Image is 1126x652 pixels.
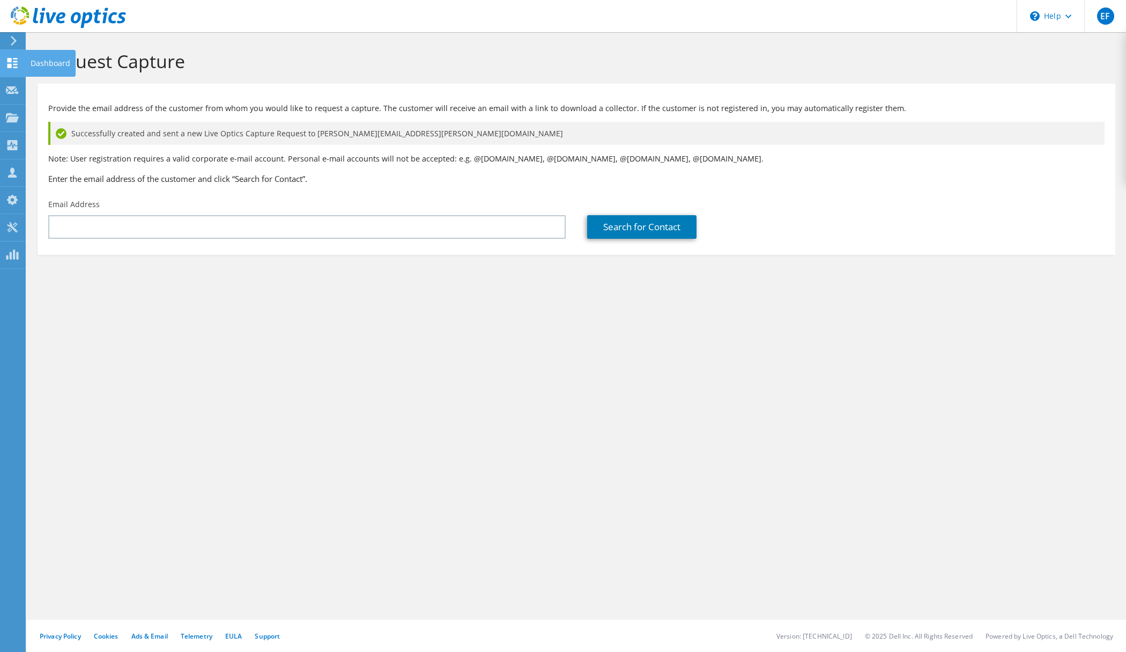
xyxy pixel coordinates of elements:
[865,632,973,641] li: © 2025 Dell Inc. All Rights Reserved
[225,632,242,641] a: EULA
[986,632,1113,641] li: Powered by Live Optics, a Dell Technology
[43,50,1105,72] h1: Request Capture
[181,632,212,641] a: Telemetry
[1030,11,1040,21] svg: \n
[48,173,1105,185] h3: Enter the email address of the customer and click “Search for Contact”.
[94,632,118,641] a: Cookies
[48,199,100,210] label: Email Address
[25,50,76,77] div: Dashboard
[1097,8,1114,25] span: EF
[71,128,563,140] span: Successfully created and sent a new Live Optics Capture Request to [PERSON_NAME][EMAIL_ADDRESS][P...
[776,632,852,641] li: Version: [TECHNICAL_ID]
[40,632,81,641] a: Privacy Policy
[48,102,1105,114] p: Provide the email address of the customer from whom you would like to request a capture. The cust...
[131,632,168,641] a: Ads & Email
[48,153,1105,165] p: Note: User registration requires a valid corporate e-mail account. Personal e-mail accounts will ...
[587,215,697,239] a: Search for Contact
[255,632,280,641] a: Support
